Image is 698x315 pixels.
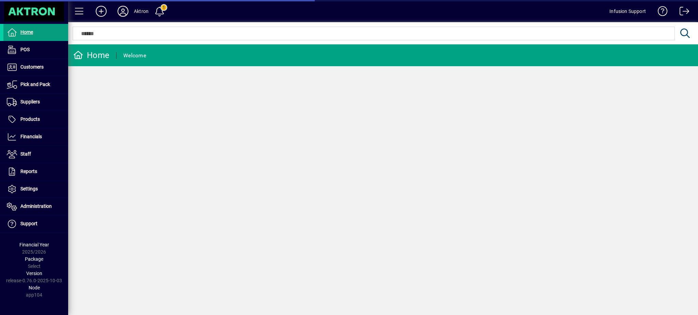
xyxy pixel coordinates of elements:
[20,186,38,191] span: Settings
[20,64,44,70] span: Customers
[20,47,30,52] span: POS
[19,242,49,247] span: Financial Year
[20,99,40,104] span: Suppliers
[3,111,68,128] a: Products
[20,203,52,209] span: Administration
[3,198,68,215] a: Administration
[653,1,668,24] a: Knowledge Base
[20,151,31,157] span: Staff
[3,59,68,76] a: Customers
[3,181,68,198] a: Settings
[20,134,42,139] span: Financials
[123,50,146,61] div: Welcome
[3,163,68,180] a: Reports
[90,5,112,17] button: Add
[26,271,42,276] span: Version
[3,128,68,145] a: Financials
[112,5,134,17] button: Profile
[20,29,33,35] span: Home
[3,146,68,163] a: Staff
[674,1,689,24] a: Logout
[134,6,149,17] div: Aktron
[609,6,646,17] div: Infusion Support
[20,116,40,122] span: Products
[73,50,109,61] div: Home
[20,169,37,174] span: Reports
[3,41,68,58] a: POS
[3,215,68,232] a: Support
[3,94,68,111] a: Suppliers
[25,256,43,262] span: Package
[20,221,37,226] span: Support
[3,76,68,93] a: Pick and Pack
[20,82,50,87] span: Pick and Pack
[29,285,40,290] span: Node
